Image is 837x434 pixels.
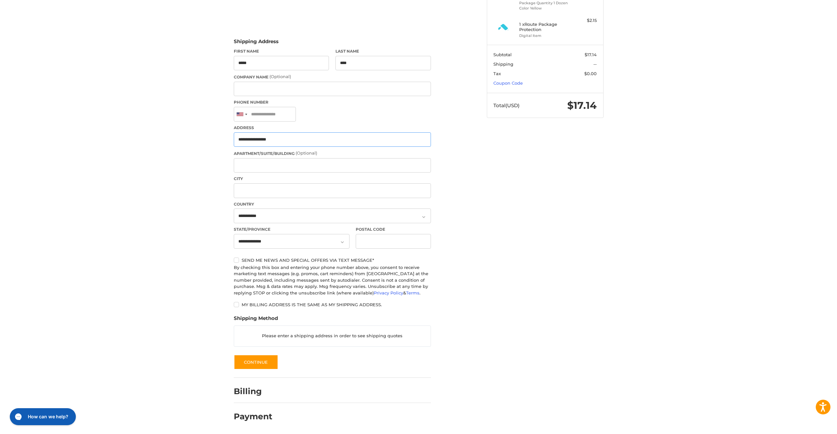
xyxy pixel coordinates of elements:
[571,17,597,24] div: $2.15
[234,48,329,54] label: First Name
[519,22,569,32] h4: 1 x Route Package Protection
[374,290,403,295] a: Privacy Policy
[234,330,431,342] p: Please enter a shipping address in order to see shipping quotes
[234,150,431,157] label: Apartment/Suite/Building
[7,406,78,427] iframe: Gorgias live chat messenger
[234,411,272,422] h2: Payment
[335,48,431,54] label: Last Name
[234,315,278,325] legend: Shipping Method
[234,226,350,232] label: State/Province
[269,74,291,79] small: (Optional)
[584,71,597,76] span: $0.00
[519,0,569,6] li: Package Quantity 1 Dozen
[593,61,597,67] span: --
[234,99,431,105] label: Phone Number
[234,125,431,131] label: Address
[519,33,569,39] li: Digital Item
[234,74,431,80] label: Company Name
[234,258,431,263] label: Send me news and special offers via text message*
[493,102,520,108] span: Total (USD)
[356,226,431,232] label: Postal Code
[234,386,272,396] h2: Billing
[585,52,597,57] span: $17.14
[567,99,597,111] span: $17.14
[234,302,431,307] label: My billing address is the same as my shipping address.
[406,290,419,295] a: Terms
[234,201,431,207] label: Country
[234,107,249,121] div: United States: +1
[493,71,501,76] span: Tax
[234,38,279,48] legend: Shipping Address
[234,264,431,296] div: By checking this box and entering your phone number above, you consent to receive marketing text ...
[493,80,523,86] a: Coupon Code
[234,176,431,182] label: City
[234,355,278,370] button: Continue
[296,150,317,156] small: (Optional)
[493,52,512,57] span: Subtotal
[519,6,569,11] li: Color Yellow
[493,61,513,67] span: Shipping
